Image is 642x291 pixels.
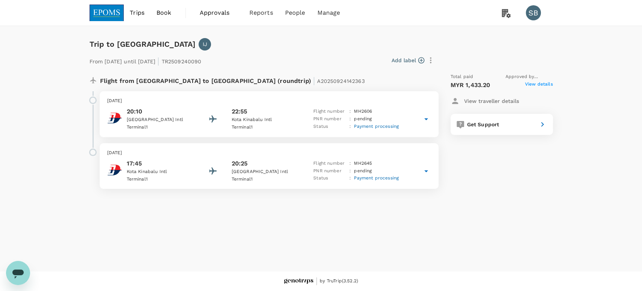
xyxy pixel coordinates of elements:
span: Approved by [505,73,553,81]
p: PNR number [313,167,346,175]
img: Malaysia Airlines [107,110,122,126]
button: View traveller details [451,94,519,108]
img: EPOMS SDN BHD [90,5,124,21]
p: View traveller details [464,97,519,105]
span: Payment processing [354,175,399,181]
p: Kota Kinabalu Intl [127,168,194,176]
p: MH 2606 [354,108,372,115]
p: [DATE] [107,97,431,105]
p: 20:25 [232,159,248,168]
span: Reports [249,8,273,17]
p: Kota Kinabalu Intl [232,116,299,124]
p: From [DATE] until [DATE] TR2509240090 [90,54,202,67]
span: Trips [130,8,144,17]
p: : [349,108,351,115]
p: [DATE] [107,149,431,157]
p: Status [313,175,346,182]
p: Terminal 1 [232,124,299,131]
span: Payment processing [354,124,399,129]
p: [GEOGRAPHIC_DATA] Intl [232,168,299,176]
p: : [349,123,351,130]
span: Approvals [200,8,237,17]
p: Terminal 1 [232,176,299,183]
p: PNR number [313,115,346,123]
div: SB [526,5,541,20]
span: by TruTrip ( 3.52.2 ) [320,277,358,285]
span: | [313,75,315,86]
p: : [349,115,351,123]
p: [GEOGRAPHIC_DATA] Intl [127,116,194,124]
p: : [349,160,351,167]
span: | [157,56,159,66]
p: MYR 1,433.20 [451,81,490,90]
p: Flight from [GEOGRAPHIC_DATA] to [GEOGRAPHIC_DATA] (roundtrip) [100,73,365,87]
p: Flight number [313,108,346,115]
button: Add label [392,57,424,64]
img: Genotrips - EPOMS [284,279,313,284]
p: pending [354,167,372,175]
p: : [349,167,351,175]
span: A20250924142363 [317,78,364,84]
span: Total paid [451,73,474,81]
p: : [349,175,351,182]
p: MH 2645 [354,160,372,167]
p: 22:55 [232,107,247,116]
p: 20:10 [127,107,194,116]
p: 17:45 [127,159,194,168]
p: pending [354,115,372,123]
iframe: Button to launch messaging window [6,261,30,285]
span: People [285,8,305,17]
span: Get Support [467,121,499,127]
h6: Trip to [GEOGRAPHIC_DATA] [90,38,196,50]
p: Status [313,123,346,130]
span: View details [525,81,553,90]
p: Terminal 1 [127,176,194,183]
p: Flight number [313,160,346,167]
span: Manage [317,8,340,17]
span: Book [156,8,172,17]
p: Terminal 1 [127,124,194,131]
img: Malaysia Airlines [107,162,122,178]
p: IJ [203,40,207,48]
